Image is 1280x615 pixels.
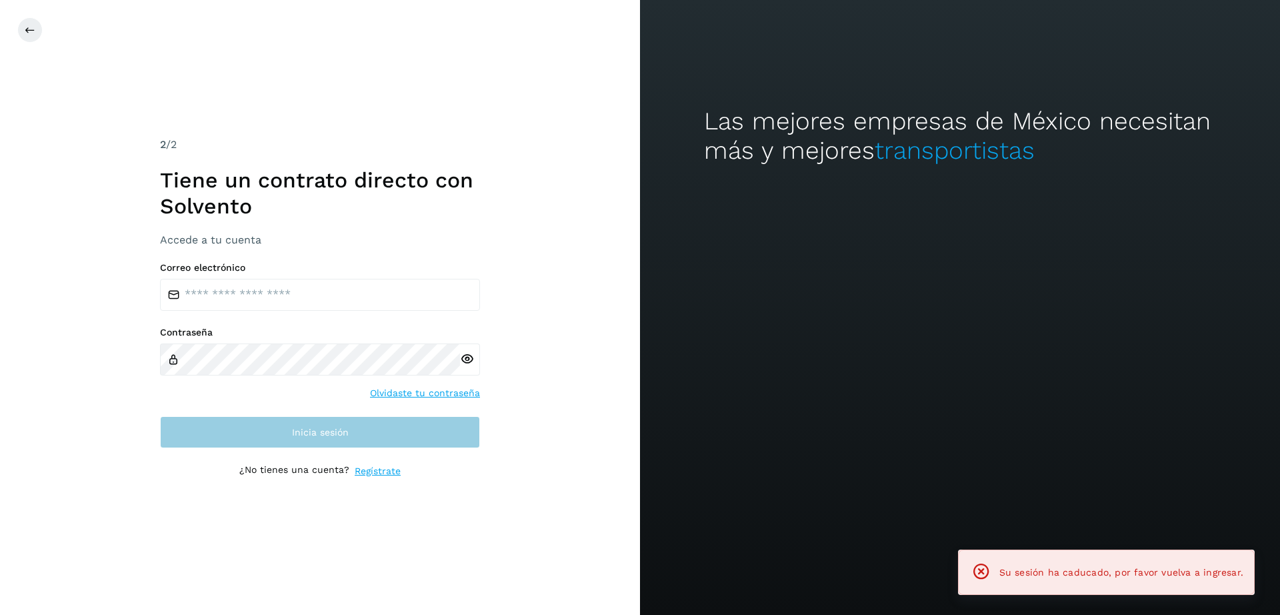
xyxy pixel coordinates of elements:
[160,137,480,153] div: /2
[160,138,166,151] span: 2
[875,136,1035,165] span: transportistas
[355,464,401,478] a: Regístrate
[999,567,1243,578] span: Su sesión ha caducado, por favor vuelva a ingresar.
[160,233,480,246] h3: Accede a tu cuenta
[292,428,349,437] span: Inicia sesión
[160,167,480,219] h1: Tiene un contrato directo con Solvento
[370,386,480,400] a: Olvidaste tu contraseña
[239,464,349,478] p: ¿No tienes una cuenta?
[160,416,480,448] button: Inicia sesión
[160,327,480,338] label: Contraseña
[704,107,1216,166] h2: Las mejores empresas de México necesitan más y mejores
[160,262,480,273] label: Correo electrónico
